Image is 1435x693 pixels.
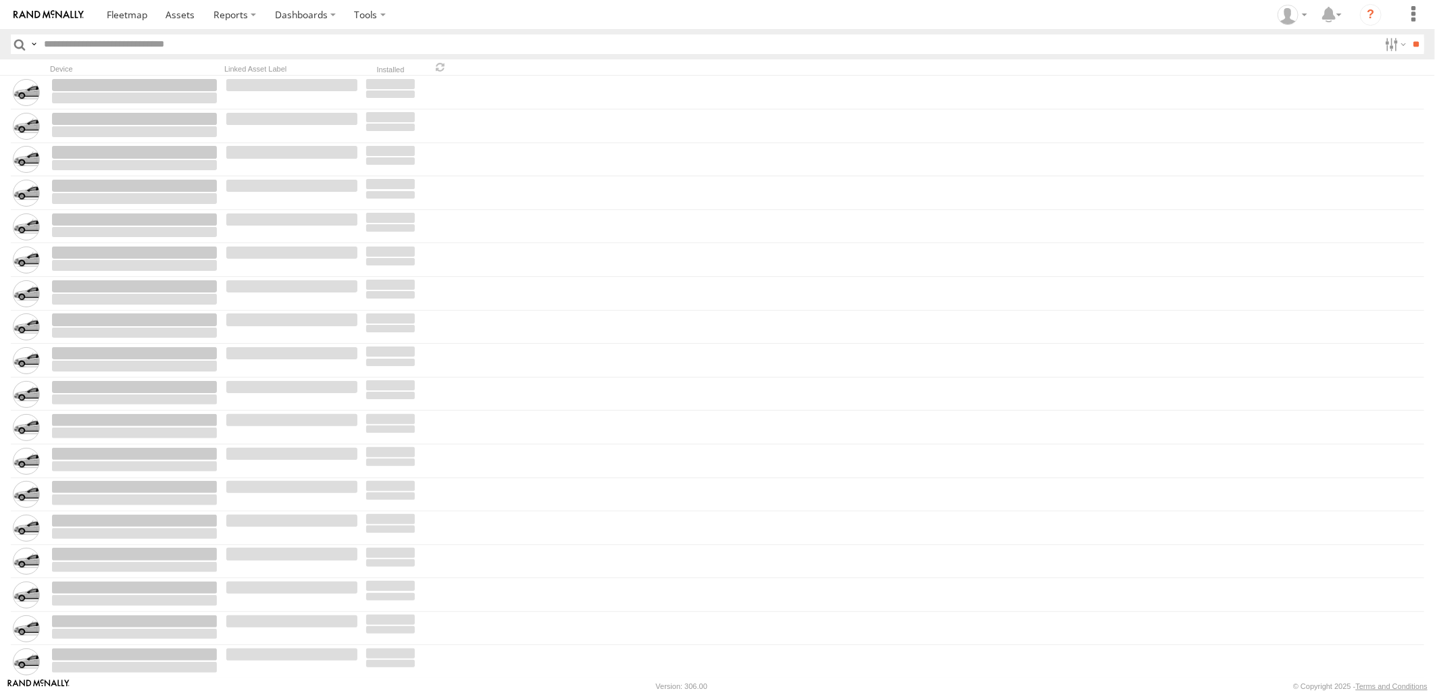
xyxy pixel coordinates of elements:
[28,34,39,54] label: Search Query
[1293,682,1428,690] div: © Copyright 2025 -
[432,61,449,74] span: Refresh
[656,682,707,690] div: Version: 306.00
[50,64,219,74] div: Device
[1273,5,1312,25] div: Jared Benson
[1356,682,1428,690] a: Terms and Conditions
[1380,34,1409,54] label: Search Filter Options
[7,679,70,693] a: Visit our Website
[365,67,416,74] div: Installed
[1360,4,1382,26] i: ?
[14,10,84,20] img: rand-logo.svg
[224,64,359,74] div: Linked Asset Label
